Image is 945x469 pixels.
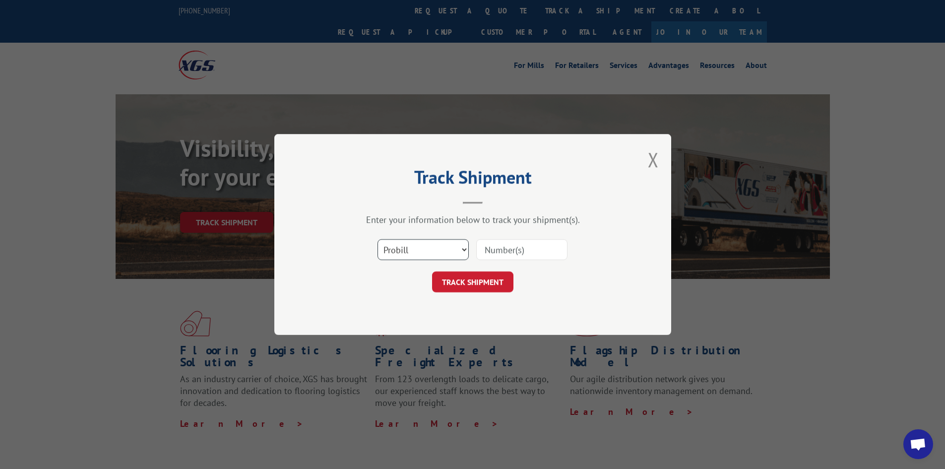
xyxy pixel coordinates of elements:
[432,271,513,292] button: TRACK SHIPMENT
[324,214,622,225] div: Enter your information below to track your shipment(s).
[476,239,567,260] input: Number(s)
[648,146,659,173] button: Close modal
[324,170,622,189] h2: Track Shipment
[903,429,933,459] div: Open chat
